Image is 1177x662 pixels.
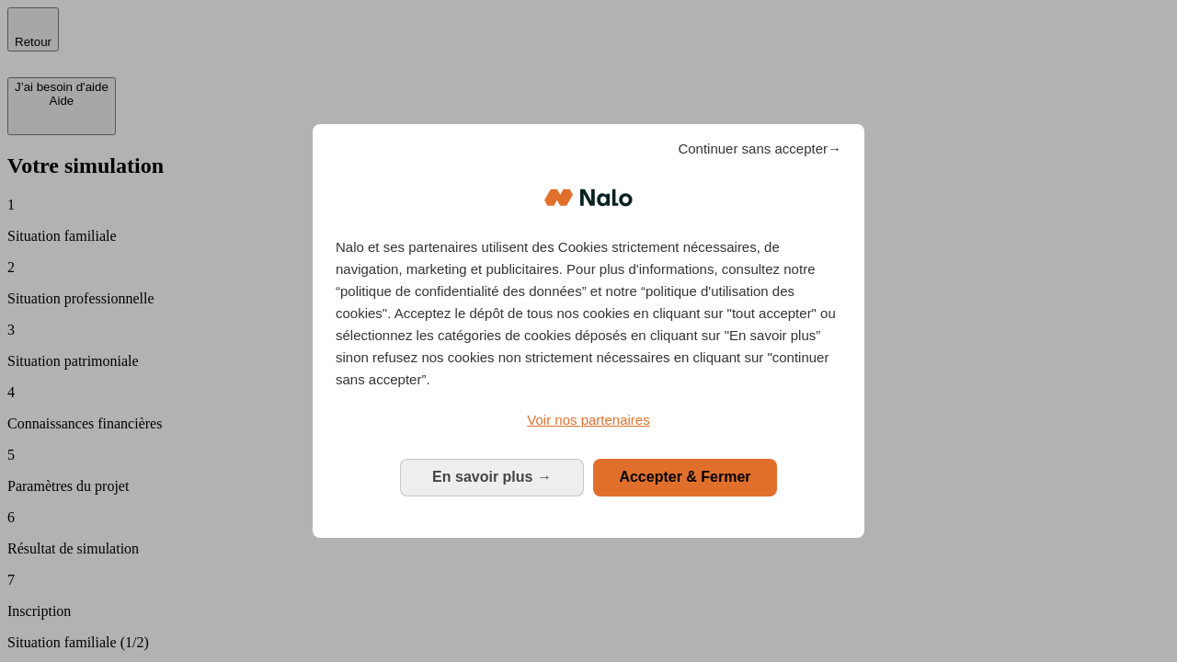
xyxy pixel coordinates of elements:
span: Accepter & Fermer [619,469,750,485]
span: Continuer sans accepter→ [678,138,841,160]
p: Nalo et ses partenaires utilisent des Cookies strictement nécessaires, de navigation, marketing e... [336,236,841,391]
a: Voir nos partenaires [336,409,841,431]
span: En savoir plus → [432,469,552,485]
div: Bienvenue chez Nalo Gestion du consentement [313,124,864,537]
img: Logo [544,170,633,225]
button: En savoir plus: Configurer vos consentements [400,459,584,496]
span: Voir nos partenaires [527,412,649,428]
button: Accepter & Fermer: Accepter notre traitement des données et fermer [593,459,777,496]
